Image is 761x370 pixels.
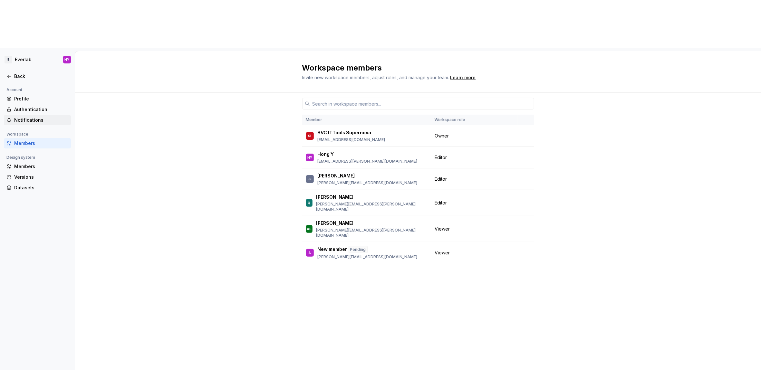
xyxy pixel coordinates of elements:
p: [PERSON_NAME][EMAIL_ADDRESS][DOMAIN_NAME] [318,180,418,185]
div: Account [4,86,25,94]
p: [PERSON_NAME] [316,220,354,226]
div: Datasets [14,185,68,191]
a: Learn more [450,74,476,81]
a: Versions [4,172,71,182]
div: HY [65,57,70,62]
div: JF [308,176,312,182]
div: SI [308,133,312,139]
span: Editor [435,154,447,161]
div: Members [14,163,68,170]
p: [PERSON_NAME] [318,173,355,179]
input: Search in workspace members... [310,98,534,109]
div: Authentication [14,106,68,113]
a: Authentication [4,104,71,115]
p: New member [318,246,347,253]
p: Hong Y [318,151,334,157]
p: [PERSON_NAME][EMAIL_ADDRESS][PERSON_NAME][DOMAIN_NAME] [316,202,427,212]
span: Owner [435,133,449,139]
th: Workspace role [431,115,517,125]
div: E [5,56,12,63]
p: [EMAIL_ADDRESS][PERSON_NAME][DOMAIN_NAME] [318,159,418,164]
h2: Workspace members [302,63,526,73]
div: AS [307,226,312,232]
span: Editor [435,176,447,182]
p: [PERSON_NAME][EMAIL_ADDRESS][DOMAIN_NAME] [318,254,418,260]
div: Versions [14,174,68,180]
a: Back [4,71,71,81]
a: Datasets [4,183,71,193]
a: Members [4,138,71,148]
div: Design system [4,154,38,161]
a: Members [4,161,71,172]
div: HY [307,154,312,161]
div: Q [308,200,311,206]
span: . [449,75,477,80]
span: Invite new workspace members, adjust roles, and manage your team. [302,75,449,80]
span: Viewer [435,250,450,256]
p: [PERSON_NAME][EMAIL_ADDRESS][PERSON_NAME][DOMAIN_NAME] [316,228,427,238]
div: A [309,250,311,256]
span: Viewer [435,226,450,232]
p: SVC ITTools Supernova [318,129,371,136]
a: Notifications [4,115,71,125]
div: Pending [349,246,368,253]
a: Profile [4,94,71,104]
div: Notifications [14,117,68,123]
span: Editor [435,200,447,206]
div: Back [14,73,68,80]
button: EEverlabHY [1,52,73,67]
th: Member [302,115,431,125]
div: Members [14,140,68,147]
div: Everlab [15,56,32,63]
div: Profile [14,96,68,102]
p: [EMAIL_ADDRESS][DOMAIN_NAME] [318,137,385,142]
div: Workspace [4,130,31,138]
p: [PERSON_NAME] [316,194,354,200]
